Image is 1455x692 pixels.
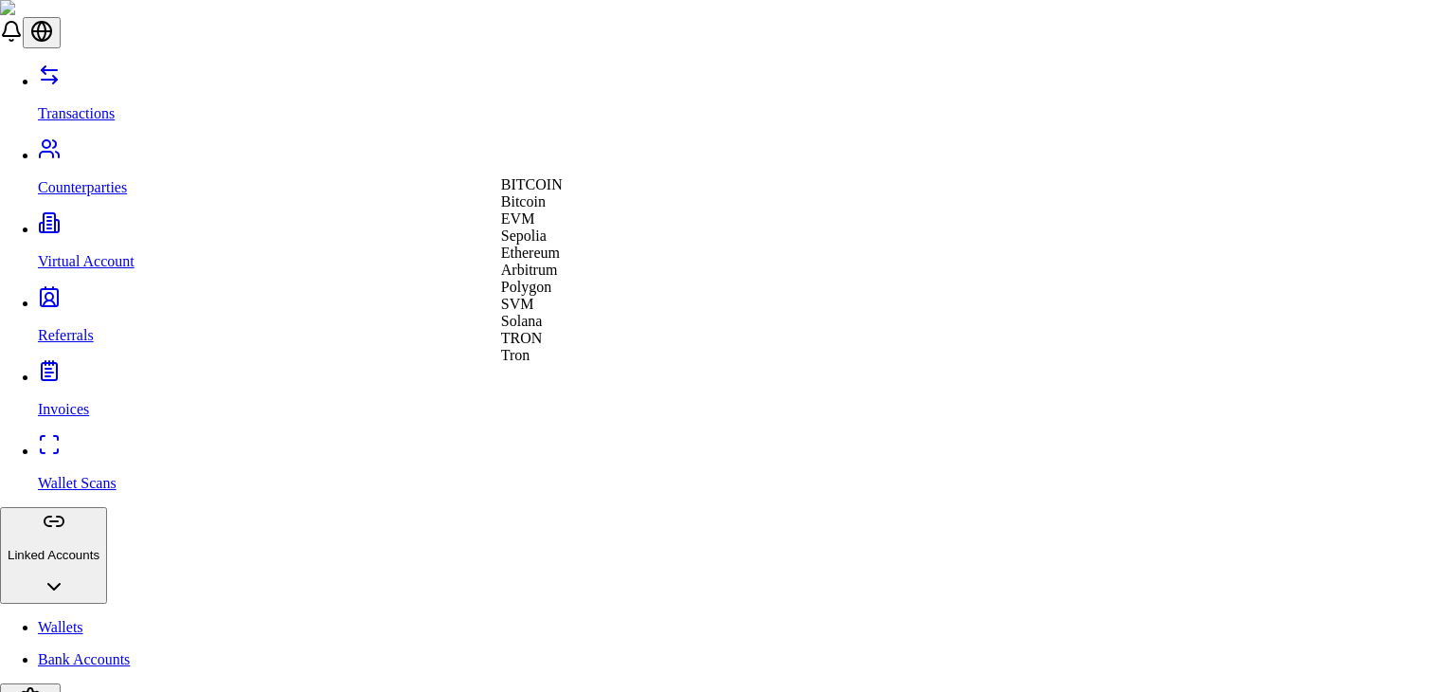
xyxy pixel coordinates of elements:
[501,279,551,295] span: Polygon
[501,245,560,261] span: Ethereum
[501,210,563,228] div: EVM
[501,313,543,329] span: Solana
[501,228,547,244] span: Sepolia
[501,347,530,363] span: Tron
[501,193,546,209] span: Bitcoin
[501,176,563,364] div: Suggestions
[501,262,558,278] span: Arbitrum
[501,296,563,313] div: SVM
[501,176,563,193] div: BITCOIN
[501,330,563,347] div: TRON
